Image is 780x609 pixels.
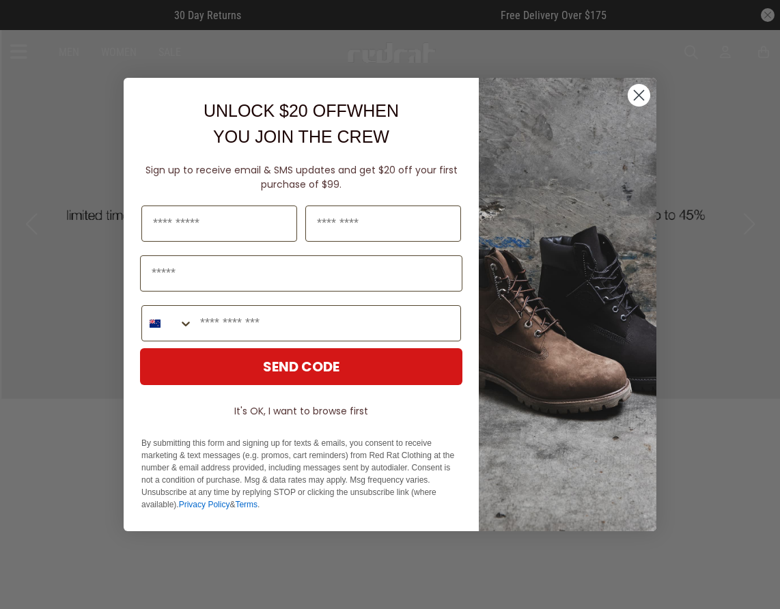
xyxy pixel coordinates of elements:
button: Search Countries [142,306,193,341]
img: f7662613-148e-4c88-9575-6c6b5b55a647.jpeg [479,78,656,531]
span: YOU JOIN THE CREW [213,127,389,146]
span: WHEN [347,101,399,120]
button: It's OK, I want to browse first [140,399,462,423]
input: First Name [141,206,297,242]
button: SEND CODE [140,348,462,385]
input: Email [140,255,462,292]
a: Privacy Policy [179,500,230,509]
img: New Zealand [150,318,161,329]
span: UNLOCK $20 OFF [204,101,347,120]
p: By submitting this form and signing up for texts & emails, you consent to receive marketing & tex... [141,437,461,511]
button: Close dialog [627,83,651,107]
span: Sign up to receive email & SMS updates and get $20 off your first purchase of $99. [145,163,458,191]
a: Terms [235,500,257,509]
